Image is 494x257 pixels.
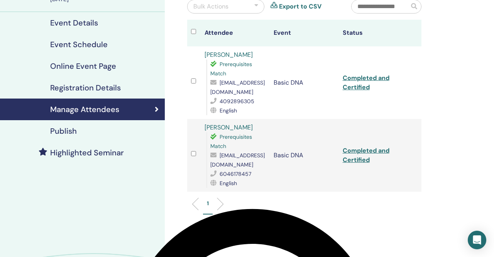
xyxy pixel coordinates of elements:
h4: Registration Details [50,83,121,92]
h4: Event Schedule [50,40,108,49]
span: English [220,107,237,114]
span: Prerequisites Match [210,133,252,150]
span: 4092896305 [220,98,254,105]
td: Basic DNA [270,46,339,119]
span: [EMAIL_ADDRESS][DOMAIN_NAME] [210,79,265,95]
span: Prerequisites Match [210,61,252,77]
h4: Event Details [50,18,98,27]
h4: Online Event Page [50,61,116,71]
div: Bulk Actions [193,2,228,11]
th: Status [339,20,408,46]
a: [PERSON_NAME] [205,51,253,59]
span: [EMAIL_ADDRESS][DOMAIN_NAME] [210,152,265,168]
a: Completed and Certified [343,74,389,91]
h4: Publish [50,126,77,136]
span: 6046178457 [220,170,251,177]
th: Event [270,20,339,46]
a: Export to CSV [279,2,321,11]
h4: Highlighted Seminar [50,148,124,157]
a: [PERSON_NAME] [205,123,253,131]
h4: Manage Attendees [50,105,119,114]
th: Attendee [201,20,270,46]
td: Basic DNA [270,119,339,192]
a: Completed and Certified [343,146,389,164]
div: Open Intercom Messenger [468,231,486,249]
